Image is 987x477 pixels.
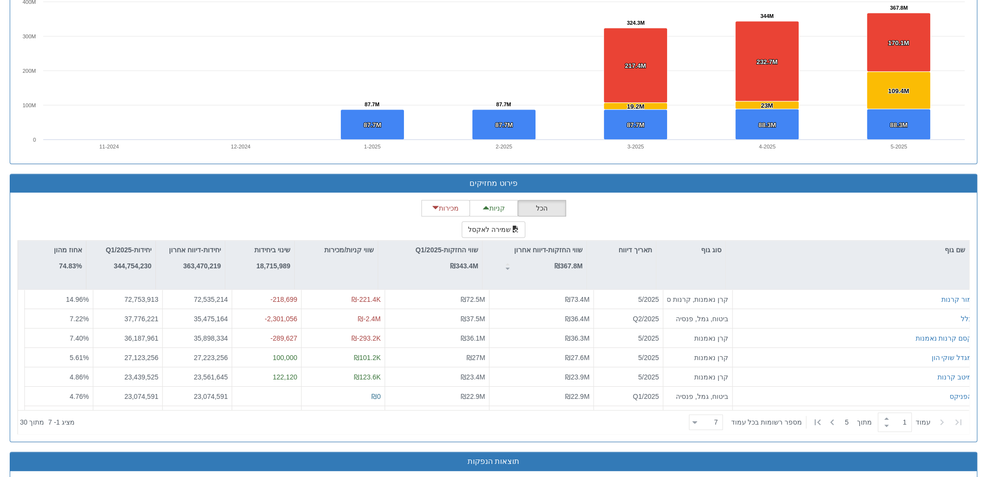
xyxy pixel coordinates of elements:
button: מור קרנות [941,295,972,304]
div: 37,776,221 [97,314,158,324]
text: 100M [22,102,36,108]
div: 23,074,591 [97,392,158,401]
div: 5.61 % [29,353,89,362]
div: -218,699 [236,295,297,304]
span: 5 [845,417,857,427]
span: ₪27M [467,354,485,362]
span: ₪0 [371,393,381,400]
strong: 74.83% [59,262,82,270]
div: 23,074,591 [167,392,228,401]
text: 4-2025 [759,144,775,149]
p: שווי החזקות-Q1/2025 [416,245,478,255]
text: 300M [22,33,36,39]
div: 72,753,913 [97,295,158,304]
div: 23,439,525 [97,372,158,382]
div: 5/2025 [598,372,659,382]
tspan: 170.1M [888,39,909,47]
tspan: 87.7M [627,121,644,129]
span: ₪36.4M [565,315,589,323]
button: שמירה לאקסל [462,221,526,238]
div: ביטוח, גמל, פנסיה [667,314,728,324]
p: שווי החזקות-דיווח אחרון [514,245,583,255]
span: ₪23.4M [461,373,485,381]
span: ₪22.9M [461,393,485,400]
div: ‏ מתוך [685,411,967,433]
button: מגדל שוקי הון [931,353,972,362]
span: ₪123.6K [354,373,381,381]
div: -2,301,056 [236,314,297,324]
text: 11-2024 [99,144,118,149]
strong: ₪367.8M [554,262,583,270]
div: קרן נאמנות [667,353,728,362]
div: 7.22 % [29,314,89,324]
div: 36,187,961 [97,333,158,343]
h3: פירוט מחזיקים [17,179,970,188]
button: הפניקס [950,392,972,401]
div: קרן נאמנות [667,333,728,343]
p: שינוי ביחידות [254,245,290,255]
div: 23,561,645 [167,372,228,382]
span: ₪37.5M [461,315,485,323]
span: ₪27.6M [565,354,589,362]
div: שם גוף [726,241,969,259]
tspan: 87.7M [364,121,381,129]
tspan: 109.4M [888,87,909,95]
button: קסם קרנות נאמנות [915,333,972,343]
strong: 344,754,230 [114,262,151,270]
div: מיטב קרנות [937,372,972,382]
span: ‏מספר רשומות בכל עמוד [731,417,802,427]
button: הכל [518,200,566,216]
div: 122,120 [236,372,297,382]
div: 14.96 % [29,295,89,304]
p: יחידות-דיווח אחרון [169,245,221,255]
tspan: 344M [760,13,774,19]
p: יחידות-Q1/2025 [106,245,151,255]
text: 5-2025 [890,144,907,149]
tspan: 87.7M [495,121,513,129]
span: ₪73.4M [565,296,589,303]
strong: 363,470,219 [183,262,221,270]
div: 72,535,214 [167,295,228,304]
text: 3-2025 [627,144,644,149]
div: 5/2025 [598,333,659,343]
div: קרן נאמנות [667,372,728,382]
text: 0 [33,137,36,143]
strong: ₪343.4M [450,262,478,270]
div: Q1/2025 [598,392,659,401]
div: 5/2025 [598,353,659,362]
tspan: 217.4M [625,62,646,69]
span: ₪-221.4K [351,296,381,303]
div: 35,898,334 [167,333,228,343]
div: 5/2025 [598,295,659,304]
text: 200M [22,68,36,74]
tspan: 87.7M [496,101,511,107]
tspan: 23M [761,102,773,109]
span: ₪72.5M [461,296,485,303]
tspan: 19.2M [627,103,644,110]
text: 12-2024 [231,144,251,149]
span: ₪22.9M [565,393,589,400]
div: ‏מציג 1 - 7 ‏ מתוך 30 [20,411,75,433]
button: כלל [961,314,972,324]
div: 27,223,256 [167,353,228,362]
div: שווי קניות/מכירות [295,241,378,259]
tspan: 88.3M [758,121,776,129]
tspan: 324.3M [627,20,645,26]
div: 4.76 % [29,392,89,401]
tspan: 88.3M [890,121,907,129]
text: 1-2025 [364,144,381,149]
div: ביטוח, גמל, פנסיה [667,392,728,401]
div: סוג גוף [656,241,725,259]
span: ‏עמוד [916,417,931,427]
p: אחוז מהון [54,245,82,255]
div: Q2/2025 [598,314,659,324]
button: קניות [469,200,518,216]
h3: תוצאות הנפקות [17,457,970,466]
div: 7.40 % [29,333,89,343]
text: 2-2025 [496,144,512,149]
